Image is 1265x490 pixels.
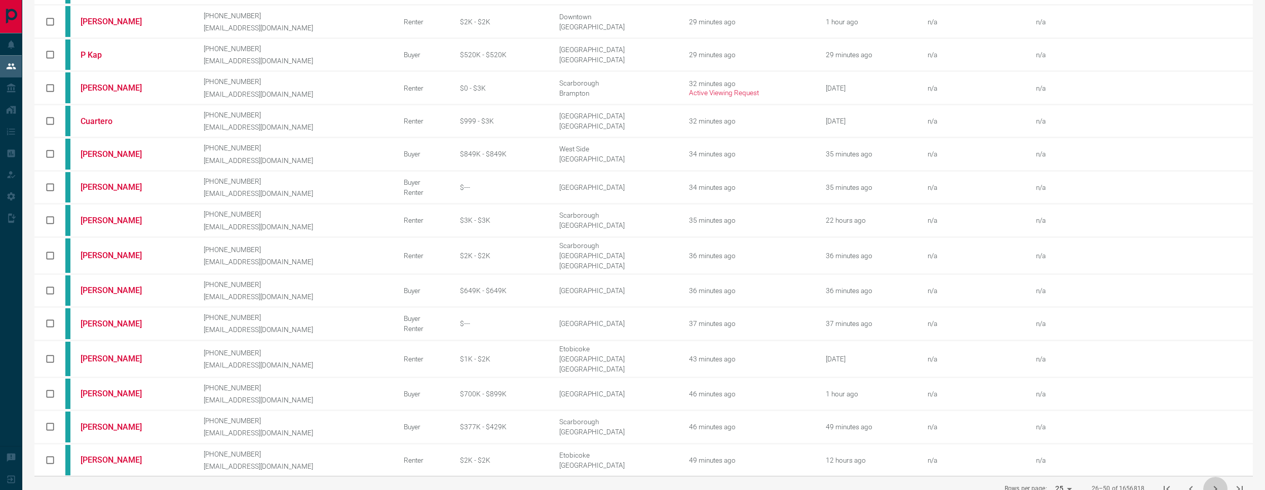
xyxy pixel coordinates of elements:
[559,355,674,363] div: [GEOGRAPHIC_DATA]
[1036,183,1163,191] p: n/a
[81,216,157,225] a: [PERSON_NAME]
[81,422,157,432] a: [PERSON_NAME]
[204,111,389,119] p: [PHONE_NUMBER]
[65,72,70,103] div: condos.ca
[1036,117,1163,125] p: n/a
[928,150,1021,158] div: n/a
[928,117,1021,125] div: n/a
[204,361,389,369] p: [EMAIL_ADDRESS][DOMAIN_NAME]
[928,423,1021,431] div: n/a
[65,445,70,475] div: condos.ca
[826,252,912,260] div: September 15th 2025, 9:35:27 AM
[826,51,912,59] div: September 15th 2025, 9:42:21 AM
[204,177,389,185] p: [PHONE_NUMBER]
[826,84,912,92] div: December 1st 2020, 1:03:02 PM
[826,117,912,125] div: February 18th 2025, 11:20:39 PM
[689,79,811,97] div: 32 minutes ago
[460,287,544,295] div: $649K - $649K
[826,183,912,191] div: September 15th 2025, 9:36:27 AM
[204,123,389,131] p: [EMAIL_ADDRESS][DOMAIN_NAME]
[460,319,544,328] div: $---
[204,280,389,289] p: [PHONE_NUMBER]
[204,417,389,425] p: [PHONE_NUMBER]
[928,319,1021,328] div: n/a
[460,84,544,92] div: $0 - $3K
[404,178,445,186] div: Buyer
[1036,319,1163,328] p: n/a
[65,106,70,136] div: condos.ca
[404,18,445,26] div: Renter
[404,390,445,398] div: Buyer
[559,79,674,87] div: Scarborough
[65,172,70,202] div: condos.ca
[404,117,445,125] div: Renter
[689,355,811,363] div: 43 minutes ago
[1036,287,1163,295] p: n/a
[204,313,389,321] p: [PHONE_NUMBER]
[559,262,674,270] div: [GEOGRAPHIC_DATA]
[204,325,389,334] p: [EMAIL_ADDRESS][DOMAIN_NAME]
[65,412,70,442] div: condos.ca
[559,211,674,219] div: Scarborough
[204,90,389,98] p: [EMAIL_ADDRESS][DOMAIN_NAME]
[1036,216,1163,224] p: n/a
[81,455,157,465] a: [PERSON_NAME]
[81,285,157,295] a: [PERSON_NAME]
[460,423,544,431] div: $377K - $429K
[559,241,674,250] div: Scarborough
[689,117,811,125] div: 32 minutes ago
[460,456,544,464] div: $2K - $2K
[404,84,445,92] div: Renter
[559,428,674,436] div: [GEOGRAPHIC_DATA]
[81,354,157,363] a: [PERSON_NAME]
[826,319,912,328] div: September 15th 2025, 9:34:37 AM
[204,45,389,53] p: [PHONE_NUMBER]
[559,252,674,260] div: [GEOGRAPHIC_DATA]
[928,287,1021,295] div: n/a
[204,144,389,152] p: [PHONE_NUMBER]
[404,51,445,59] div: Buyer
[689,183,811,191] div: 34 minutes ago
[65,275,70,306] div: condos.ca
[559,56,674,64] div: [GEOGRAPHIC_DATA]
[81,116,157,126] a: Cuartero
[559,122,674,130] div: [GEOGRAPHIC_DATA]
[689,319,811,328] div: 37 minutes ago
[559,155,674,163] div: [GEOGRAPHIC_DATA]
[559,145,674,153] div: West Side
[559,319,674,328] div: [GEOGRAPHIC_DATA]
[826,150,912,158] div: September 15th 2025, 9:36:46 AM
[928,252,1021,260] div: n/a
[1036,150,1163,158] p: n/a
[1036,423,1163,431] p: n/a
[204,210,389,218] p: [PHONE_NUMBER]
[81,319,157,329] a: [PERSON_NAME]
[826,390,912,398] div: September 15th 2025, 8:48:34 AM
[559,13,674,21] div: Downtown
[404,314,445,322] div: Buyer
[65,308,70,339] div: condos.ca
[81,182,157,192] a: [PERSON_NAME]
[559,183,674,191] div: [GEOGRAPHIC_DATA]
[81,17,157,26] a: [PERSON_NAME]
[404,324,445,333] div: Renter
[826,423,912,431] div: September 15th 2025, 9:23:13 AM
[1036,252,1163,260] p: n/a
[460,51,544,59] div: $520K - $520K
[559,112,674,120] div: [GEOGRAPHIC_DATA]
[81,251,157,260] a: [PERSON_NAME]
[689,287,811,295] div: 36 minutes ago
[559,461,674,469] div: [GEOGRAPHIC_DATA]
[81,50,157,60] a: P Kap
[460,150,544,158] div: $849K - $849K
[460,390,544,398] div: $700K - $899K
[559,451,674,459] div: Etobicoke
[204,293,389,301] p: [EMAIL_ADDRESS][DOMAIN_NAME]
[204,384,389,392] p: [PHONE_NUMBER]
[204,450,389,458] p: [PHONE_NUMBER]
[559,89,674,97] div: Brampton
[460,216,544,224] div: $3K - $3K
[826,456,912,464] div: September 14th 2025, 9:56:46 PM
[204,77,389,86] p: [PHONE_NUMBER]
[81,149,157,159] a: [PERSON_NAME]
